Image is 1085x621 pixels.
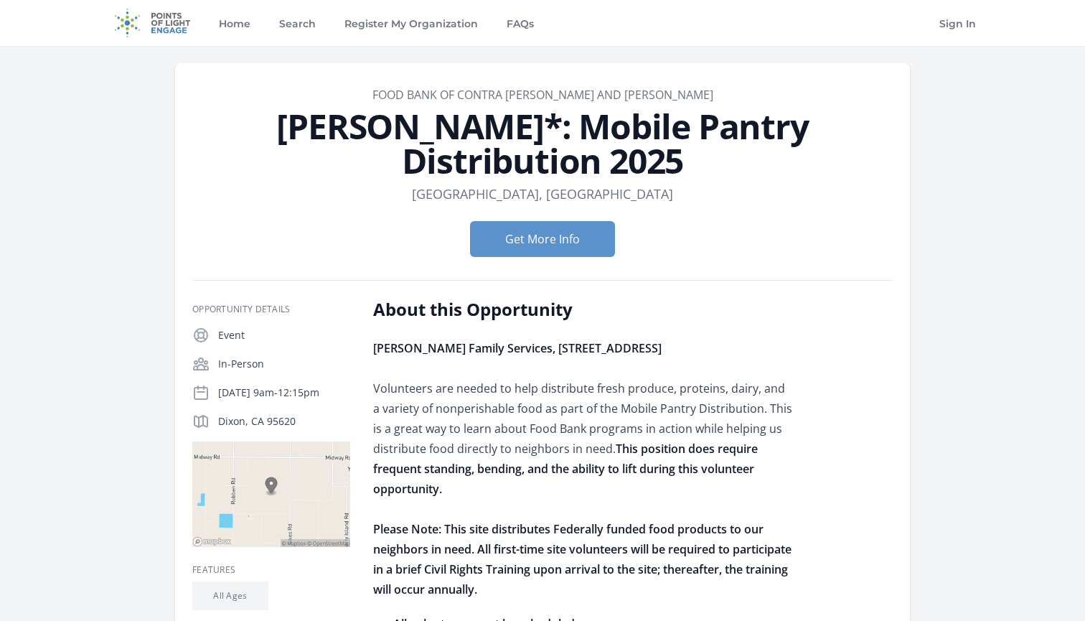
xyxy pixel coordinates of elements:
[470,221,615,257] button: Get More Info
[373,441,758,497] strong: This position does require frequent standing, bending, and the ability to lift during this volunt...
[218,328,350,342] p: Event
[218,357,350,371] p: In-Person
[192,442,350,547] img: Map
[373,338,793,599] p: Volunteers are needed to help distribute fresh produce, proteins, dairy, and a variety of nonperi...
[192,564,350,576] h3: Features
[373,521,792,597] strong: Please Note: This site distributes Federally funded food products to our neighbors in need. All f...
[372,87,713,103] a: Food Bank of Contra [PERSON_NAME] and [PERSON_NAME]
[412,184,673,204] dd: [GEOGRAPHIC_DATA], [GEOGRAPHIC_DATA]
[373,298,793,321] h2: About this Opportunity
[218,414,350,429] p: Dixon, CA 95620
[192,109,893,178] h1: [PERSON_NAME]*: Mobile Pantry Distribution 2025
[192,582,268,610] li: All Ages
[192,304,350,315] h3: Opportunity Details
[218,386,350,400] p: [DATE] 9am-12:15pm
[373,340,662,356] strong: [PERSON_NAME] Family Services, [STREET_ADDRESS]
